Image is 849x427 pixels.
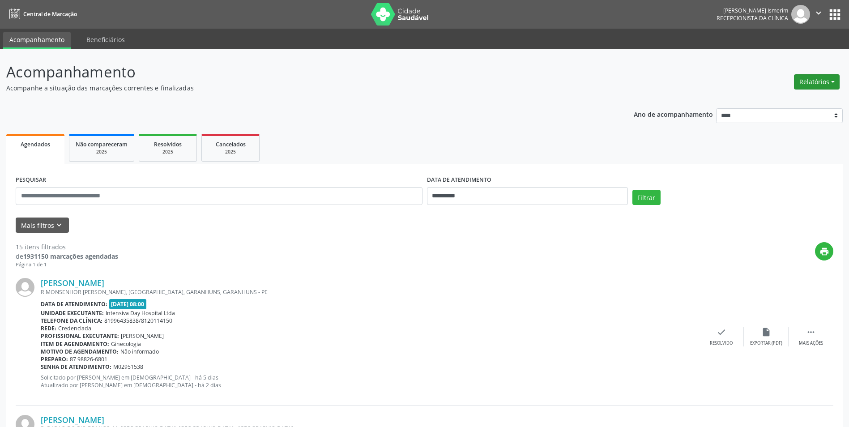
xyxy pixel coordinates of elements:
div: Exportar (PDF) [750,340,782,346]
button: print [815,242,833,260]
b: Motivo de agendamento: [41,348,119,355]
img: img [791,5,810,24]
a: Beneficiários [80,32,131,47]
b: Unidade executante: [41,309,104,317]
i: keyboard_arrow_down [54,220,64,230]
button: Filtrar [632,190,661,205]
span: Resolvidos [154,141,182,148]
span: Intensiva Day Hospital Ltda [106,309,175,317]
div: Resolvido [710,340,733,346]
label: DATA DE ATENDIMENTO [427,173,491,187]
label: PESQUISAR [16,173,46,187]
span: Não informado [120,348,159,355]
div: 2025 [208,149,253,155]
a: Acompanhamento [3,32,71,49]
div: 2025 [76,149,128,155]
strong: 1931150 marcações agendadas [23,252,118,260]
span: 81996435838/8120114150 [104,317,172,325]
button:  [810,5,827,24]
div: Mais ações [799,340,823,346]
b: Item de agendamento: [41,340,109,348]
b: Senha de atendimento: [41,363,111,371]
div: Página 1 de 1 [16,261,118,269]
div: de [16,252,118,261]
span: Central de Marcação [23,10,77,18]
div: 2025 [145,149,190,155]
div: 15 itens filtrados [16,242,118,252]
span: Recepcionista da clínica [717,14,788,22]
b: Telefone da clínica: [41,317,102,325]
span: [DATE] 08:00 [109,299,147,309]
button: Relatórios [794,74,840,90]
b: Data de atendimento: [41,300,107,308]
i: insert_drive_file [761,327,771,337]
b: Preparo: [41,355,68,363]
a: [PERSON_NAME] [41,278,104,288]
span: Não compareceram [76,141,128,148]
div: R MONSENHOR [PERSON_NAME], [GEOGRAPHIC_DATA], GARANHUNS, GARANHUNS - PE [41,288,699,296]
button: Mais filtroskeyboard_arrow_down [16,218,69,233]
p: Ano de acompanhamento [634,108,713,120]
a: [PERSON_NAME] [41,415,104,425]
i:  [814,8,823,18]
span: M02951538 [113,363,143,371]
p: Solicitado por [PERSON_NAME] em [DEMOGRAPHIC_DATA] - há 5 dias Atualizado por [PERSON_NAME] em [D... [41,374,699,389]
i: print [819,247,829,256]
p: Acompanhe a situação das marcações correntes e finalizadas [6,83,592,93]
span: 87 98826-6801 [70,355,107,363]
span: Cancelados [216,141,246,148]
div: [PERSON_NAME] Ismerim [717,7,788,14]
i: check [717,327,726,337]
b: Rede: [41,325,56,332]
i:  [806,327,816,337]
span: [PERSON_NAME] [121,332,164,340]
p: Acompanhamento [6,61,592,83]
span: Agendados [21,141,50,148]
span: Credenciada [58,325,91,332]
span: Ginecologia [111,340,141,348]
img: img [16,278,34,297]
a: Central de Marcação [6,7,77,21]
button: apps [827,7,843,22]
b: Profissional executante: [41,332,119,340]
